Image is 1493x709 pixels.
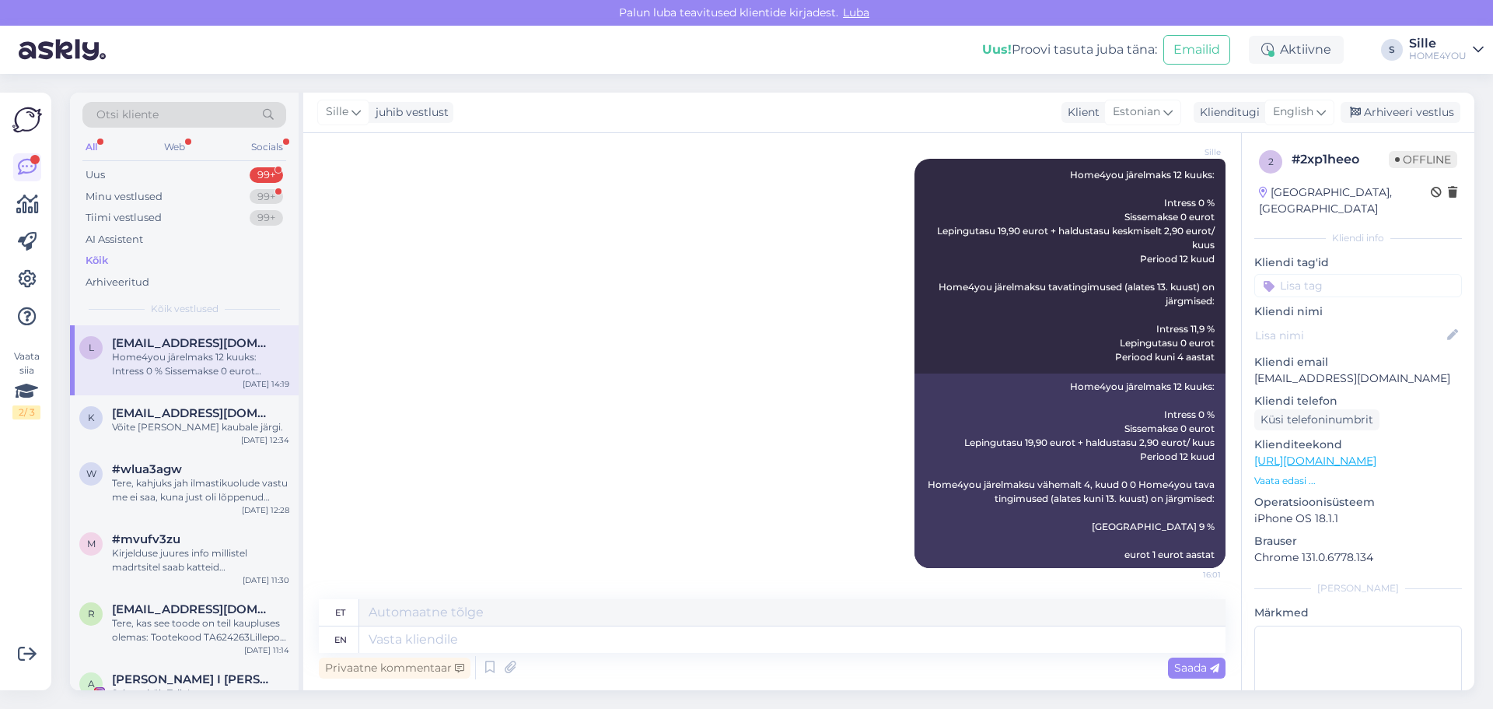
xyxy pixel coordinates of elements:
div: Arhiveeri vestlus [1341,102,1460,123]
div: Arhiveeritud [86,275,149,290]
div: Minu vestlused [86,189,163,205]
p: iPhone OS 18.1.1 [1254,511,1462,527]
p: Kliendi tag'id [1254,254,1462,271]
p: Brauser [1254,533,1462,549]
span: Saada [1174,661,1219,675]
div: Küsi telefoninumbrit [1254,409,1379,430]
input: Lisa tag [1254,274,1462,297]
div: [DATE] 11:30 [243,574,289,586]
div: All [82,137,100,157]
p: [EMAIL_ADDRESS][DOMAIN_NAME] [1254,370,1462,387]
span: Sille [326,104,348,121]
p: Vaata edasi ... [1254,474,1462,488]
div: [DATE] 12:34 [241,434,289,446]
div: 99+ [250,167,283,183]
span: Otsi kliente [96,107,159,123]
div: Selge, aitäh Teile! [112,686,289,700]
p: Klienditeekond [1254,437,1462,453]
span: ritalilled@gmail.com [112,602,274,616]
div: [GEOGRAPHIC_DATA], [GEOGRAPHIC_DATA] [1259,184,1431,217]
span: A [88,678,95,690]
a: [URL][DOMAIN_NAME] [1254,454,1376,468]
div: HOME4YOU [1409,50,1467,62]
div: Klient [1061,104,1100,121]
div: Klienditugi [1194,104,1260,121]
p: Kliendi telefon [1254,393,1462,409]
span: 2 [1268,156,1274,167]
div: Proovi tasuta juba täna: [982,40,1157,59]
div: Sille [1409,37,1467,50]
span: AIKI REIMANN I Sisulooja [112,672,274,686]
input: Lisa nimi [1255,327,1444,344]
div: Kliendi info [1254,231,1462,245]
div: AI Assistent [86,232,143,247]
p: Chrome 131.0.6778.134 [1254,549,1462,566]
div: Vaata siia [12,349,40,419]
span: l [89,342,94,353]
span: k [88,412,95,423]
div: Aktiivne [1249,36,1344,64]
div: [DATE] 11:14 [244,644,289,656]
p: Kliendi email [1254,354,1462,370]
div: Tiimi vestlused [86,210,162,226]
span: #wlua3agw [112,462,182,476]
div: [PERSON_NAME] [1254,581,1462,595]
a: SilleHOME4YOU [1409,37,1484,62]
span: m [87,538,96,549]
div: 99+ [250,189,283,205]
span: kartroosi@hotmail.com [112,406,274,420]
button: Emailid [1163,35,1230,65]
div: Tere, kas see toode on teil kaupluses olemas: Tootekood TA624263Lillepott 4Living FLOWER H59cm, m... [112,616,289,644]
div: Home4you järelmaks 12 kuuks: Intress 0 % Sissemakse 0 eurot Lepingutasu 19,90 eurot + haldustasu ... [914,374,1226,568]
span: Luba [838,5,874,19]
div: Uus [86,167,105,183]
div: et [335,599,345,626]
span: Kõik vestlused [151,302,219,316]
div: Võite [PERSON_NAME] kaubale järgi. [112,420,289,434]
span: liisklein7@gmail.com [112,336,274,350]
span: Sille [1163,146,1221,158]
div: 99+ [250,210,283,226]
span: #mvufv3zu [112,532,180,546]
div: Web [161,137,188,157]
div: Home4you järelmaks 12 kuuks: Intress 0 % Sissemakse 0 eurot Lepingutasu 19,90 eurot + haldustasu ... [112,350,289,378]
span: English [1273,104,1313,121]
div: Socials [248,137,286,157]
div: 2 / 3 [12,405,40,419]
span: Offline [1389,151,1457,168]
div: Privaatne kommentaar [319,658,470,679]
img: Askly Logo [12,105,42,135]
span: w [86,468,96,479]
span: r [88,608,95,619]
div: Kirjelduse juures info millistel madrtsitel saab katteid [PERSON_NAME]. [112,546,289,574]
div: # 2xp1heeo [1292,150,1389,169]
div: juhib vestlust [369,104,449,121]
p: Märkmed [1254,605,1462,621]
div: Kõik [86,253,108,269]
span: Estonian [1113,104,1160,121]
div: [DATE] 14:19 [243,378,289,390]
span: 16:01 [1163,569,1221,581]
span: Home4you järelmaks 12 kuuks: Intress 0 % Sissemakse 0 eurot Lepingutasu 19,90 eurot + haldustasu ... [937,169,1217,363]
p: Operatsioonisüsteem [1254,494,1462,511]
div: [DATE] 12:28 [242,504,289,516]
div: Tere, kahjuks jah ilmastikuolude vastu me ei saa, kuna just oli lõppenud meeletu sadu siis kahjuk... [112,476,289,504]
div: en [334,627,347,653]
b: Uus! [982,42,1012,57]
div: S [1381,39,1403,61]
p: Kliendi nimi [1254,304,1462,320]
